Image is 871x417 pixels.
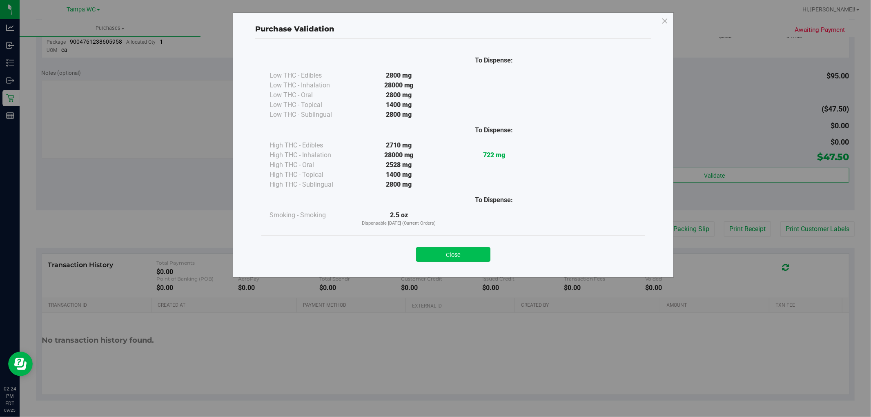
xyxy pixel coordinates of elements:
[270,140,351,150] div: High THC - Edibles
[270,150,351,160] div: High THC - Inhalation
[351,140,446,150] div: 2710 mg
[351,180,446,190] div: 2800 mg
[351,170,446,180] div: 1400 mg
[351,160,446,170] div: 2528 mg
[446,56,541,65] div: To Dispense:
[351,90,446,100] div: 2800 mg
[270,180,351,190] div: High THC - Sublingual
[270,170,351,180] div: High THC - Topical
[255,25,334,33] span: Purchase Validation
[416,247,490,262] button: Close
[351,100,446,110] div: 1400 mg
[351,210,446,227] div: 2.5 oz
[8,352,33,376] iframe: Resource center
[351,71,446,80] div: 2800 mg
[351,80,446,90] div: 28000 mg
[351,220,446,227] p: Dispensable [DATE] (Current Orders)
[351,150,446,160] div: 28000 mg
[270,71,351,80] div: Low THC - Edibles
[270,160,351,170] div: High THC - Oral
[270,110,351,120] div: Low THC - Sublingual
[270,90,351,100] div: Low THC - Oral
[446,195,541,205] div: To Dispense:
[270,210,351,220] div: Smoking - Smoking
[351,110,446,120] div: 2800 mg
[483,151,505,159] strong: 722 mg
[446,125,541,135] div: To Dispense:
[270,80,351,90] div: Low THC - Inhalation
[270,100,351,110] div: Low THC - Topical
